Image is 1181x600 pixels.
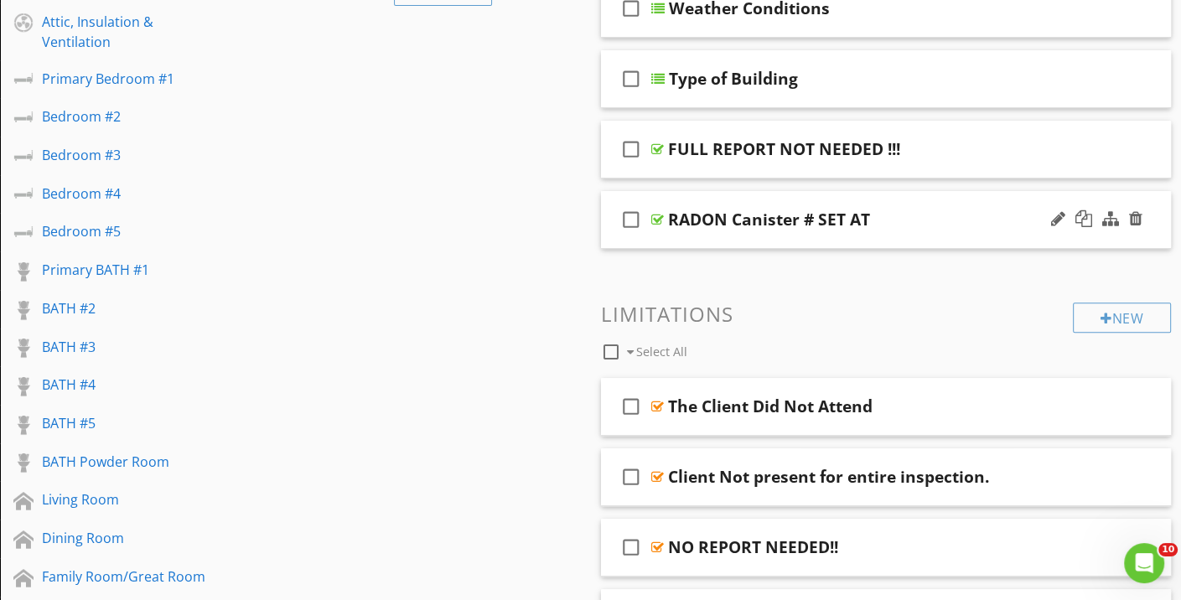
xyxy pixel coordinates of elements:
i: check_box_outline_blank [618,129,645,169]
div: BATH Powder Room [42,452,215,472]
h3: Limitations [601,303,1172,325]
span: Select All [636,344,687,359]
div: Bedroom #2 [42,106,215,127]
div: BATH #5 [42,413,215,433]
div: BATH #4 [42,375,215,395]
div: Attic, Insulation & Ventilation [42,12,215,52]
div: RADON Canister # SET AT [668,209,870,230]
div: NO REPORT NEEDED!! [668,537,838,557]
div: BATH #2 [42,298,215,318]
div: Bedroom #4 [42,184,215,204]
i: check_box_outline_blank [618,59,645,99]
i: check_box_outline_blank [618,386,645,427]
div: Dining Room [42,528,215,548]
div: Living Room [42,489,215,509]
div: The Client Did Not Attend [668,396,873,416]
div: Bedroom #3 [42,145,215,165]
div: Primary Bedroom #1 [42,69,215,89]
div: Client Not present for entire inspection. [668,467,989,487]
div: Primary BATH #1 [42,260,215,280]
i: check_box_outline_blank [618,457,645,497]
i: check_box_outline_blank [618,199,645,240]
i: check_box_outline_blank [618,527,645,567]
div: FULL REPORT NOT NEEDED !!! [668,139,900,159]
div: Bedroom #5 [42,221,215,241]
div: Type of Building [669,69,798,89]
span: 10 [1158,543,1178,556]
div: New [1073,303,1171,333]
iframe: Intercom live chat [1124,543,1164,583]
div: Family Room/Great Room [42,566,215,587]
div: BATH #3 [42,337,215,357]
